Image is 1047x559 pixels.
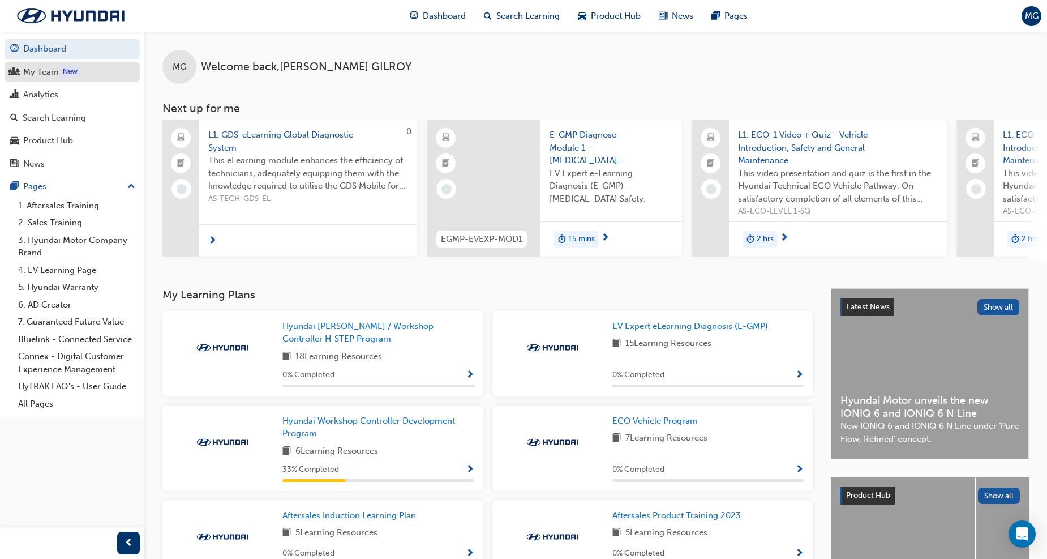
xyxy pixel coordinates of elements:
[738,205,938,218] span: AS-ECO-LEVEL 1-SQ
[795,549,804,559] span: Show Progress
[208,236,217,246] span: next-icon
[14,232,140,262] a: 3. Hyundai Motor Company Brand
[475,5,569,28] a: search-iconSearch Learning
[177,156,185,171] span: booktick-icon
[14,214,140,232] a: 2. Sales Training
[442,156,450,171] span: booktick-icon
[971,184,981,194] span: learningRecordVerb_NONE-icon
[282,416,455,439] span: Hyundai Workshop Controller Development Program
[282,526,291,540] span: book-icon
[591,10,641,23] span: Product Hub
[5,130,140,151] a: Product Hub
[14,313,140,331] a: 7. Guaranteed Future Value
[5,39,140,59] a: Dashboard
[840,298,1019,316] a: Latest NewsShow all
[659,9,667,23] span: news-icon
[5,153,140,174] a: News
[10,113,18,123] span: search-icon
[23,157,45,170] div: News
[208,154,408,193] span: This eLearning module enhances the efficiency of technicians, adequately equipping them with the ...
[5,84,140,105] a: Analytics
[612,416,698,426] span: ECO Vehicle Program
[10,90,19,100] span: chart-icon
[14,331,140,348] a: Bluelink - Connected Service
[14,197,140,215] a: 1. Aftersales Training
[295,526,377,540] span: 5 Learning Resources
[466,465,474,475] span: Show Progress
[441,184,452,194] span: learningRecordVerb_NONE-icon
[5,176,140,197] button: Pages
[780,233,788,244] span: next-icon
[208,129,408,154] span: L1. GDS-eLearning Global Diagnostic System
[295,445,378,459] span: 6 Learning Resources
[612,432,621,446] span: book-icon
[521,437,583,448] img: Trak
[612,320,773,333] a: EV Expert eLearning Diagnosis (E-GMP)
[162,120,417,257] a: 0L1. GDS-eLearning Global Diagnostic SystemThis eLearning module enhances the efficiency of techn...
[795,370,804,381] span: Show Progress
[10,44,19,54] span: guage-icon
[23,112,86,125] div: Search Learning
[10,159,19,169] span: news-icon
[795,465,804,475] span: Show Progress
[724,10,748,23] span: Pages
[177,131,185,146] span: laptop-icon
[558,232,566,247] span: duration-icon
[282,321,434,344] span: Hyundai [PERSON_NAME] / Workshop Controller H-STEP Program
[1022,6,1041,26] button: MG
[466,368,474,382] button: Show Progress
[1022,233,1039,246] span: 2 hrs
[406,126,411,136] span: 0
[972,156,980,171] span: booktick-icon
[612,337,621,351] span: book-icon
[23,134,73,147] div: Product Hub
[466,370,474,381] span: Show Progress
[282,415,474,440] a: Hyundai Workshop Controller Development Program
[601,233,610,244] span: next-icon
[10,136,19,146] span: car-icon
[125,536,133,551] span: prev-icon
[972,131,980,146] span: laptop-icon
[846,490,890,500] span: Product Hub
[847,302,890,311] span: Latest News
[23,66,59,79] div: My Team
[738,129,938,167] span: L1. ECO-1 Video + Quiz - Vehicle Introduction, Safety and General Maintenance
[692,120,947,257] a: L1. ECO-1 Video + Quiz - Vehicle Introduction, Safety and General MaintenanceThis video presentat...
[177,184,187,194] span: learningRecordVerb_NONE-icon
[569,5,650,28] a: car-iconProduct Hub
[10,182,19,192] span: pages-icon
[521,342,583,353] img: Trak
[612,463,664,476] span: 0 % Completed
[282,320,474,345] a: Hyundai [PERSON_NAME] / Workshop Controller H-STEP Program
[201,61,411,74] span: Welcome back , [PERSON_NAME] GILROY
[6,4,136,28] a: Trak
[282,445,291,459] span: book-icon
[23,180,46,193] div: Pages
[1011,232,1019,247] span: duration-icon
[578,9,586,23] span: car-icon
[5,108,140,129] a: Search Learning
[711,9,720,23] span: pages-icon
[14,395,140,413] a: All Pages
[625,526,707,540] span: 5 Learning Resources
[612,321,768,331] span: EV Expert eLearning Diagnosis (E-GMP)
[162,288,813,301] h3: My Learning Plans
[14,279,140,296] a: 5. Hyundai Warranty
[707,131,715,146] span: laptop-icon
[23,88,58,101] div: Analytics
[707,156,715,171] span: booktick-icon
[127,180,135,194] span: up-icon
[401,5,475,28] a: guage-iconDashboard
[612,510,741,520] span: Aftersales Product Training 2023
[191,342,254,353] img: Trak
[702,5,757,28] a: pages-iconPages
[738,167,938,206] span: This video presentation and quiz is the first in the Hyundai Technical ECO Vehicle Pathway. On sa...
[1025,10,1039,23] span: MG
[625,432,707,446] span: 7 Learning Resources
[423,10,466,23] span: Dashboard
[14,378,140,395] a: HyTRAK FAQ's - User Guide
[612,369,664,382] span: 0 % Completed
[14,262,140,279] a: 4. EV Learning Page
[14,296,140,314] a: 6. AD Creator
